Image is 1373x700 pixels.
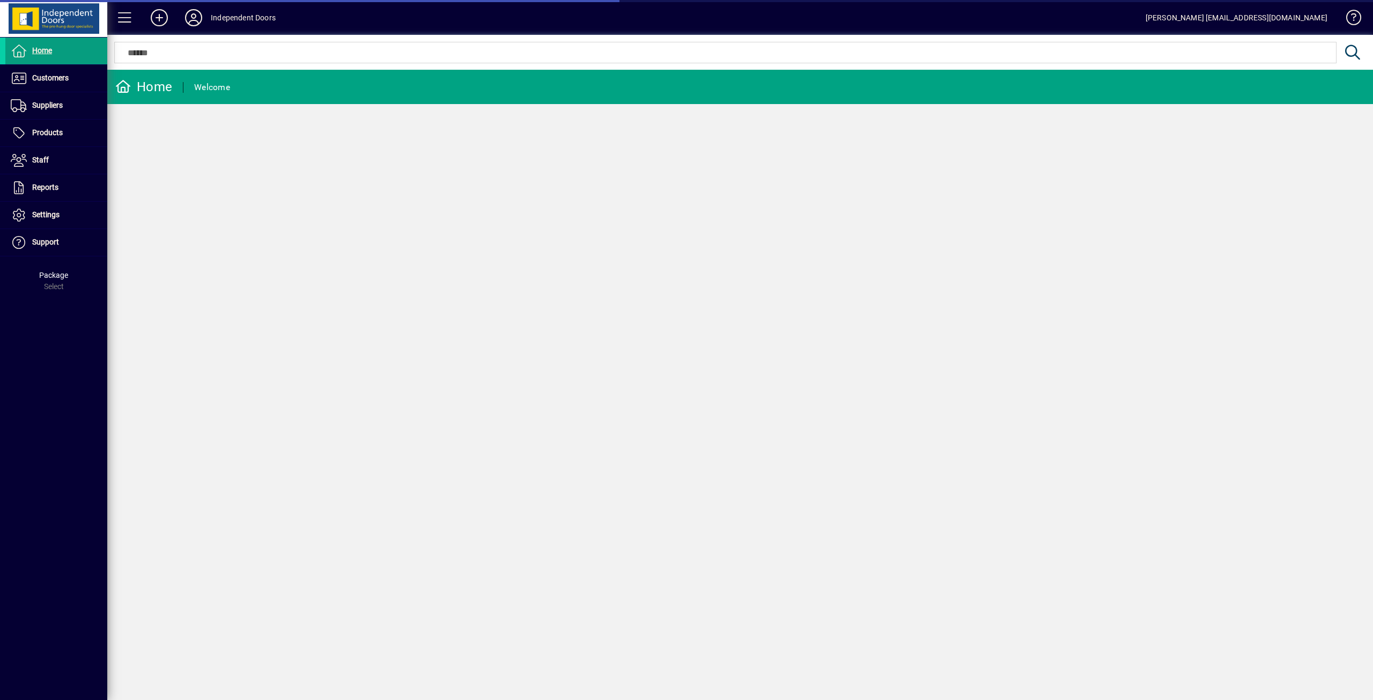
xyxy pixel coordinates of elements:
[5,92,107,119] a: Suppliers
[32,183,58,191] span: Reports
[32,128,63,137] span: Products
[32,46,52,55] span: Home
[32,210,60,219] span: Settings
[5,147,107,174] a: Staff
[142,8,176,27] button: Add
[32,156,49,164] span: Staff
[176,8,211,27] button: Profile
[5,65,107,92] a: Customers
[32,101,63,109] span: Suppliers
[5,229,107,256] a: Support
[32,73,69,82] span: Customers
[211,9,276,26] div: Independent Doors
[5,120,107,146] a: Products
[39,271,68,279] span: Package
[1146,9,1327,26] div: [PERSON_NAME] [EMAIL_ADDRESS][DOMAIN_NAME]
[1338,2,1360,37] a: Knowledge Base
[194,79,230,96] div: Welcome
[5,174,107,201] a: Reports
[5,202,107,229] a: Settings
[115,78,172,95] div: Home
[32,238,59,246] span: Support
